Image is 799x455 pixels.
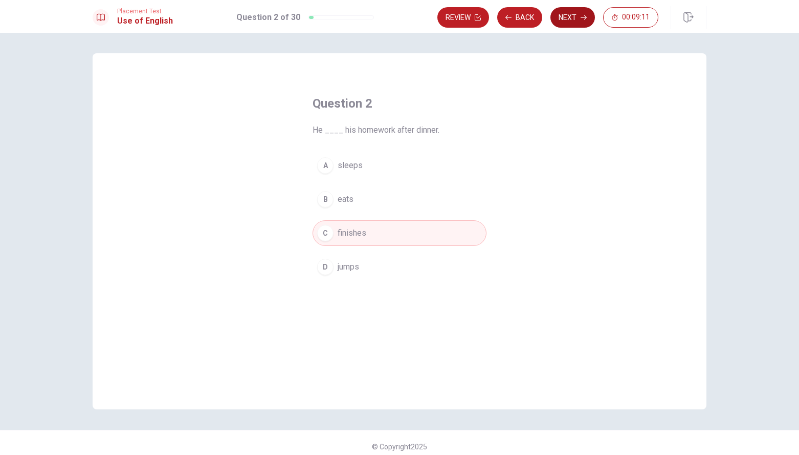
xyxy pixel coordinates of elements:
div: B [317,191,334,208]
span: 00:09:11 [622,13,650,22]
button: Beats [313,187,486,212]
button: Next [550,7,595,28]
h1: Use of English [117,15,173,27]
button: Asleeps [313,153,486,178]
div: C [317,225,334,241]
span: finishes [338,227,366,239]
span: eats [338,193,353,205]
span: He ____ his homework after dinner. [313,124,486,136]
button: Review [437,7,489,28]
span: © Copyright 2025 [372,443,427,451]
div: A [317,157,334,174]
h4: Question 2 [313,95,486,112]
div: D [317,259,334,275]
button: 00:09:11 [603,7,658,28]
span: jumps [338,261,359,273]
span: Placement Test [117,8,173,15]
button: Cfinishes [313,220,486,246]
span: sleeps [338,159,363,172]
h1: Question 2 of 30 [236,11,300,24]
button: Djumps [313,254,486,280]
button: Back [497,7,542,28]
